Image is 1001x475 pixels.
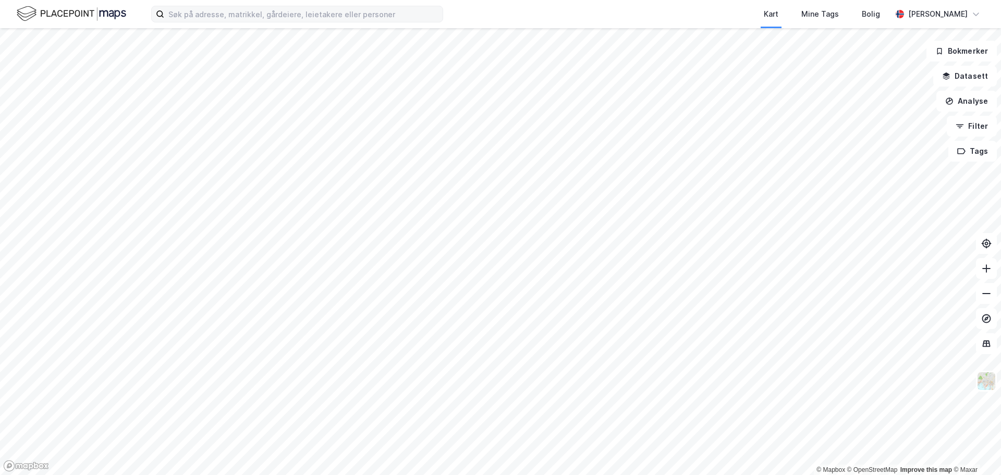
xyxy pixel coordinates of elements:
button: Datasett [933,66,997,87]
div: Kart [764,8,778,20]
a: Mapbox [816,466,845,473]
input: Søk på adresse, matrikkel, gårdeiere, leietakere eller personer [164,6,443,22]
img: logo.f888ab2527a4732fd821a326f86c7f29.svg [17,5,126,23]
div: [PERSON_NAME] [908,8,968,20]
button: Tags [948,141,997,162]
a: OpenStreetMap [847,466,898,473]
button: Filter [947,116,997,137]
div: Bolig [862,8,880,20]
iframe: Chat Widget [949,425,1001,475]
div: Kontrollprogram for chat [949,425,1001,475]
button: Analyse [936,91,997,112]
a: Improve this map [900,466,952,473]
a: Mapbox homepage [3,460,49,472]
img: Z [976,371,996,391]
button: Bokmerker [926,41,997,62]
div: Mine Tags [801,8,839,20]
